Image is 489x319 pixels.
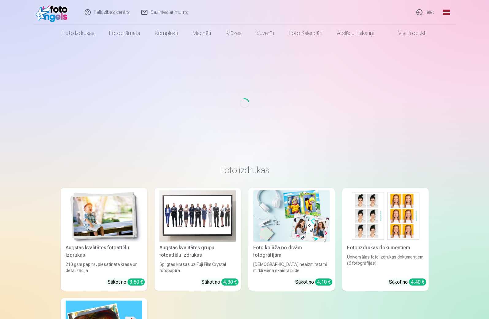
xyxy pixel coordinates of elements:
a: Komplekti [147,25,185,42]
a: Foto izdrukas [55,25,102,42]
a: Suvenīri [249,25,281,42]
div: Sākot no [201,278,239,286]
div: 210 gsm papīrs, piesātināta krāsa un detalizācija [63,261,145,274]
div: Sākot no [295,278,332,286]
div: Foto kolāža no divām fotogrāfijām [251,244,332,259]
div: Spilgtas krāsas uz Fuji Film Crystal fotopapīra [157,261,239,274]
img: Augstas kvalitātes grupu fotoattēlu izdrukas [159,190,236,242]
img: Augstas kvalitātes fotoattēlu izdrukas [66,190,142,242]
div: 4,40 € [409,278,426,286]
div: Universālas foto izdrukas dokumentiem (6 fotogrāfijas) [345,254,426,274]
a: Visi produkti [381,25,434,42]
a: Fotogrāmata [102,25,147,42]
img: Foto izdrukas dokumentiem [347,190,424,242]
a: Foto kalendāri [281,25,330,42]
div: 4,30 € [221,278,239,286]
div: Sākot no [389,278,426,286]
a: Magnēti [185,25,218,42]
img: /fa1 [36,2,71,22]
div: 4,10 € [315,278,332,286]
a: Augstas kvalitātes grupu fotoattēlu izdrukasAugstas kvalitātes grupu fotoattēlu izdrukasSpilgtas ... [155,188,241,291]
div: [DEMOGRAPHIC_DATA] neaizmirstami mirkļi vienā skaistā bildē [251,261,332,274]
h3: Foto izdrukas [66,165,424,176]
a: Atslēgu piekariņi [330,25,381,42]
div: Augstas kvalitātes grupu fotoattēlu izdrukas [157,244,239,259]
img: Foto kolāža no divām fotogrāfijām [253,190,330,242]
div: Foto izdrukas dokumentiem [345,244,426,251]
a: Krūzes [218,25,249,42]
a: Foto kolāža no divām fotogrāfijāmFoto kolāža no divām fotogrāfijām[DEMOGRAPHIC_DATA] neaizmirstam... [248,188,335,291]
div: Augstas kvalitātes fotoattēlu izdrukas [63,244,145,259]
a: Foto izdrukas dokumentiemFoto izdrukas dokumentiemUniversālas foto izdrukas dokumentiem (6 fotogr... [342,188,429,291]
div: Sākot no [108,278,145,286]
a: Augstas kvalitātes fotoattēlu izdrukasAugstas kvalitātes fotoattēlu izdrukas210 gsm papīrs, piesā... [61,188,147,291]
div: 3,60 € [128,278,145,286]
